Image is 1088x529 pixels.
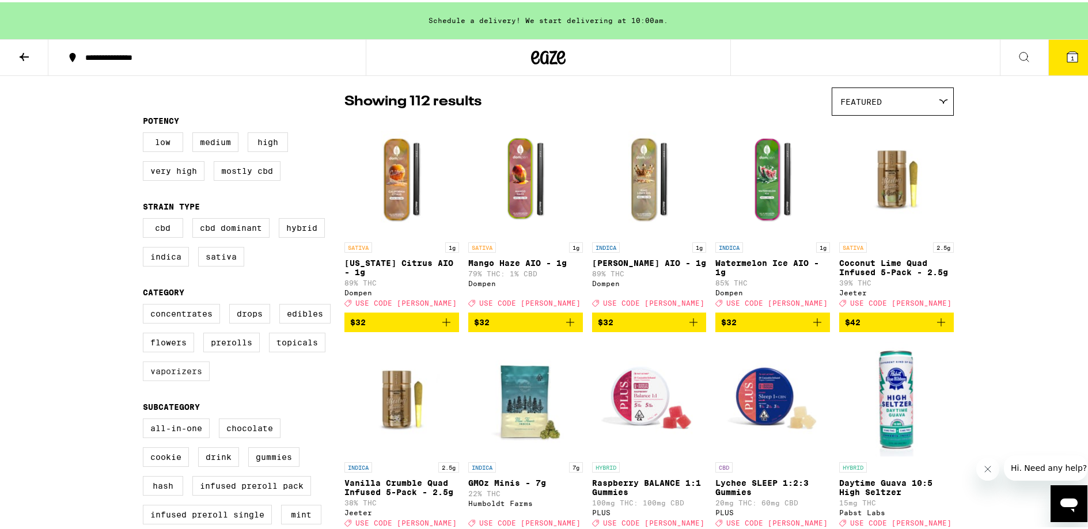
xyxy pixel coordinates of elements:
[344,240,372,250] p: SATIVA
[1051,483,1087,520] iframe: Button to launch messaging window
[1071,52,1074,59] span: 1
[279,216,325,235] label: Hybrid
[279,302,331,321] label: Edibles
[839,497,954,504] p: 15mg THC
[976,455,999,478] iframe: Close message
[933,240,954,250] p: 2.5g
[468,339,583,454] img: Humboldt Farms - GMOz Minis - 7g
[715,256,830,275] p: Watermelon Ice AIO - 1g
[479,517,581,525] span: USE CODE [PERSON_NAME]
[592,256,707,265] p: [PERSON_NAME] AIO - 1g
[715,497,830,504] p: 20mg THC: 60mg CBD
[143,200,200,209] legend: Strain Type
[715,310,830,330] button: Add to bag
[468,488,583,495] p: 22% THC
[726,297,828,305] span: USE CODE [PERSON_NAME]
[468,119,583,310] a: Open page for Mango Haze AIO - 1g from Dompen
[839,256,954,275] p: Coconut Lime Quad Infused 5-Pack - 2.5g
[839,460,867,470] p: HYBRID
[715,460,733,470] p: CBD
[592,268,707,275] p: 89% THC
[839,476,954,494] p: Daytime Guava 10:5 High Seltzer
[592,119,707,234] img: Dompen - King Louis XIII AIO - 1g
[603,517,704,525] span: USE CODE [PERSON_NAME]
[192,130,238,150] label: Medium
[143,302,220,321] label: Concentrates
[143,445,189,465] label: Cookie
[143,416,210,436] label: All-In-One
[192,216,270,235] label: CBD Dominant
[214,159,280,178] label: Mostly CBD
[839,287,954,294] div: Jeeter
[839,339,954,454] img: Pabst Labs - Daytime Guava 10:5 High Seltzer
[592,476,707,494] p: Raspberry BALANCE 1:1 Gummies
[592,507,707,514] div: PLUS
[468,268,583,275] p: 79% THC: 1% CBD
[143,159,204,178] label: Very High
[143,400,200,409] legend: Subcategory
[281,503,321,522] label: Mint
[355,297,457,305] span: USE CODE [PERSON_NAME]
[715,287,830,294] div: Dompen
[344,339,459,454] img: Jeeter - Vanilla Crumble Quad Infused 5-Pack - 2.5g
[468,310,583,330] button: Add to bag
[344,497,459,504] p: 38% THC
[344,119,459,234] img: Dompen - California Citrus AIO - 1g
[715,476,830,494] p: Lychee SLEEP 1:2:3 Gummies
[715,119,830,310] a: Open page for Watermelon Ice AIO - 1g from Dompen
[248,445,300,465] label: Gummies
[248,130,288,150] label: High
[715,240,743,250] p: INDICA
[839,310,954,330] button: Add to bag
[192,474,311,493] label: Infused Preroll Pack
[715,507,830,514] div: PLUS
[850,517,951,525] span: USE CODE [PERSON_NAME]
[438,460,459,470] p: 2.5g
[143,216,183,235] label: CBD
[592,277,707,285] div: Dompen
[350,315,366,325] span: $32
[468,119,583,234] img: Dompen - Mango Haze AIO - 1g
[1004,453,1087,478] iframe: Message from company
[569,240,583,250] p: 1g
[692,240,706,250] p: 1g
[592,240,620,250] p: INDICA
[839,277,954,284] p: 39% THC
[592,310,707,330] button: Add to bag
[715,119,830,234] img: Dompen - Watermelon Ice AIO - 1g
[721,315,737,325] span: $32
[198,445,239,465] label: Drink
[143,286,184,295] legend: Category
[839,119,954,234] img: Jeeter - Coconut Lime Quad Infused 5-Pack - 2.5g
[143,359,210,379] label: Vaporizers
[344,476,459,494] p: Vanilla Crumble Quad Infused 5-Pack - 2.5g
[598,315,613,325] span: $32
[468,497,583,505] div: Humboldt Farms
[229,302,270,321] label: Drops
[344,287,459,294] div: Dompen
[219,416,280,436] label: Chocolate
[468,240,496,250] p: SATIVA
[143,114,179,123] legend: Potency
[715,339,830,454] img: PLUS - Lychee SLEEP 1:2:3 Gummies
[592,339,707,454] img: PLUS - Raspberry BALANCE 1:1 Gummies
[143,130,183,150] label: Low
[143,330,194,350] label: Flowers
[143,474,183,493] label: Hash
[143,245,189,264] label: Indica
[344,119,459,310] a: Open page for California Citrus AIO - 1g from Dompen
[592,460,620,470] p: HYBRID
[468,256,583,265] p: Mango Haze AIO - 1g
[344,256,459,275] p: [US_STATE] Citrus AIO - 1g
[569,460,583,470] p: 7g
[468,277,583,285] div: Dompen
[839,507,954,514] div: Pabst Labs
[203,330,260,350] label: Prerolls
[344,310,459,330] button: Add to bag
[840,95,882,104] span: Featured
[344,90,482,109] p: Showing 112 results
[355,517,457,525] span: USE CODE [PERSON_NAME]
[715,277,830,284] p: 85% THC
[445,240,459,250] p: 1g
